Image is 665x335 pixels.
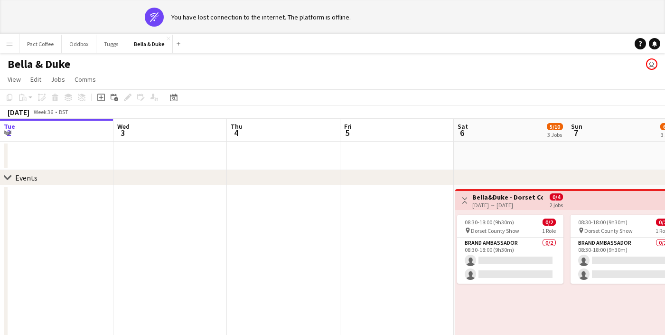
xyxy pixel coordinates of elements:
span: 5/10 [547,123,563,130]
h1: Bella & Duke [8,57,70,71]
span: 7 [570,127,582,138]
span: 08:30-18:00 (9h30m) [465,219,514,226]
span: Dorset County Show [471,227,519,234]
a: View [4,73,25,86]
span: 1 Role [542,227,556,234]
span: 08:30-18:00 (9h30m) [578,219,628,226]
button: Tuggs [96,35,126,53]
a: Comms [71,73,100,86]
span: Thu [231,122,243,131]
app-card-role: Brand Ambassador0/208:30-18:00 (9h30m) [457,238,563,284]
span: Week 36 [31,108,55,115]
div: 2 jobs [550,201,563,209]
span: Comms [75,75,96,84]
span: Edit [30,75,41,84]
h3: Bella&Duke - Dorset County Show [472,193,543,201]
a: Edit [27,73,45,86]
span: View [8,75,21,84]
a: Jobs [47,73,69,86]
span: 2 [2,127,15,138]
div: You have lost connection to the internet. The platform is offline. [171,13,351,21]
span: 5 [343,127,352,138]
app-user-avatar: Chubby Bear [646,58,657,70]
span: 3 [116,127,130,138]
div: 3 Jobs [547,131,562,138]
div: [DATE] [8,107,29,117]
span: Dorset County Show [584,227,633,234]
span: 4 [229,127,243,138]
app-job-card: 08:30-18:00 (9h30m)0/2 Dorset County Show1 RoleBrand Ambassador0/208:30-18:00 (9h30m) [457,215,563,284]
div: [DATE] → [DATE] [472,201,543,209]
span: 0/4 [550,193,563,201]
button: Oddbox [62,35,96,53]
button: Pact Coffee [19,35,62,53]
div: BST [59,108,68,115]
span: Sun [571,122,582,131]
button: Bella & Duke [126,35,173,53]
span: Wed [117,122,130,131]
span: Tue [4,122,15,131]
div: Events [15,173,37,182]
span: Sat [458,122,468,131]
span: Fri [344,122,352,131]
span: Jobs [51,75,65,84]
span: 6 [456,127,468,138]
span: 0/2 [543,219,556,226]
